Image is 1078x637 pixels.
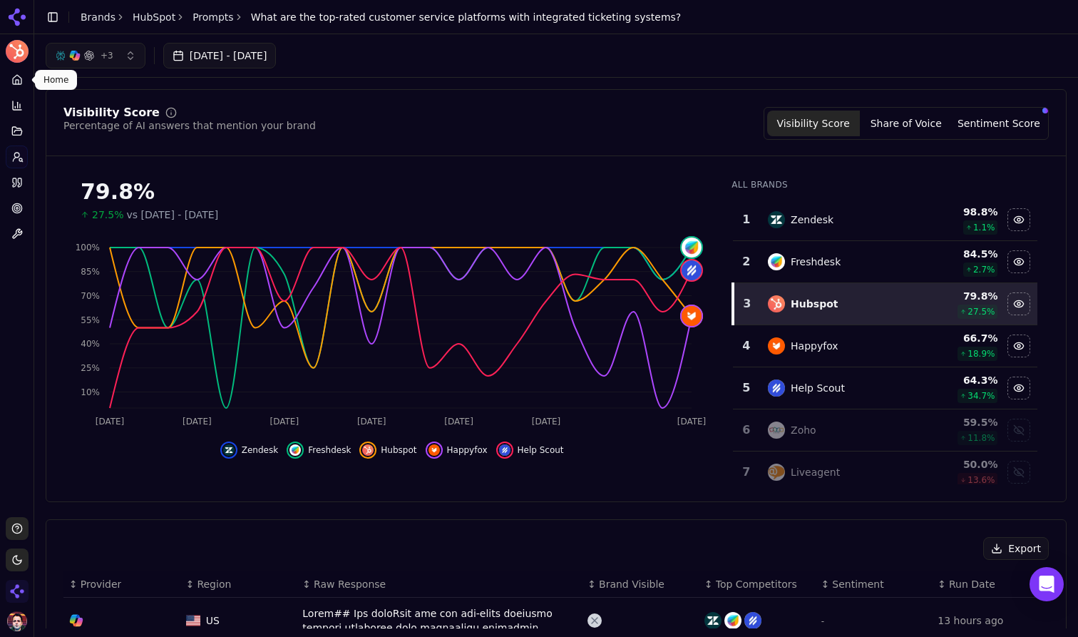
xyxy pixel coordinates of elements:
[704,612,722,629] img: zendesk
[582,571,699,598] th: Brand Visible
[920,205,998,219] div: 98.8 %
[81,291,100,301] tspan: 70%
[920,373,998,387] div: 64.3 %
[739,379,754,397] div: 5
[967,432,995,444] span: 11.8 %
[297,571,582,598] th: Raw Response
[832,577,883,591] span: Sentiment
[768,253,785,270] img: freshdesk
[704,577,810,591] div: ↕Top Competitors
[740,295,754,312] div: 3
[270,417,299,427] tspan: [DATE]
[81,267,100,277] tspan: 85%
[63,571,180,598] th: Provider
[101,50,113,61] span: + 3
[63,107,160,118] div: Visibility Score
[6,580,29,603] button: Open organization switcher
[314,577,386,591] span: Raw Response
[731,179,1037,190] div: All Brands
[6,40,29,63] img: HubSpot
[92,208,123,222] span: 27.5%
[973,222,995,233] span: 1.1 %
[96,417,125,427] tspan: [DATE]
[739,253,754,270] div: 2
[920,457,998,472] div: 50.0 %
[81,179,703,205] div: 79.8%
[426,442,488,459] button: Hide happyfox data
[920,415,998,429] div: 59.5 %
[308,444,351,456] span: Freshdesk
[1030,567,1064,601] div: Open Intercom Messenger
[362,444,374,456] img: hubspot
[791,339,838,353] div: Happyfox
[81,10,681,24] nav: breadcrumb
[973,264,995,275] span: 2.7 %
[499,444,510,456] img: help scout
[967,306,995,317] span: 27.5 %
[302,606,576,635] div: Lorem## Ips doloRsit ame con adi-elits doeiusmo tempori utlaboree dolo magnaaliqu enimadmin venia...
[220,442,278,459] button: Hide zendesk data
[381,444,416,456] span: Hubspot
[7,611,27,631] button: Open user button
[1007,419,1030,442] button: Show zoho data
[6,580,29,603] img: Cognizo
[682,260,702,280] img: help scout
[768,337,785,355] img: happyfox
[186,577,292,591] div: ↕Region
[967,474,995,486] span: 13.6 %
[744,612,761,629] img: help scout
[186,615,200,626] img: US
[69,577,175,591] div: ↕Provider
[791,297,838,311] div: Hubspot
[180,571,297,598] th: Region
[1007,208,1030,231] button: Hide zendesk data
[768,464,785,481] img: liveagent
[1007,292,1030,315] button: Hide hubspot data
[81,315,100,325] tspan: 55%
[197,577,231,591] span: Region
[733,452,1037,494] tr: 7liveagentLiveagent50.0%13.6%Show liveagent data
[206,613,220,628] span: US
[81,387,100,397] tspan: 10%
[983,537,1049,560] button: Export
[447,444,488,456] span: Happyfox
[716,577,797,591] span: Top Competitors
[768,295,785,312] img: hubspot
[359,442,416,459] button: Hide hubspot data
[599,577,664,591] span: Brand Visible
[81,11,115,23] a: Brands
[183,417,212,427] tspan: [DATE]
[967,390,995,402] span: 34.7 %
[791,255,841,269] div: Freshdesk
[733,367,1037,409] tr: 5help scoutHelp Scout64.3%34.7%Hide help scout data
[223,444,235,456] img: zendesk
[920,247,998,261] div: 84.5 %
[163,43,277,68] button: [DATE] - [DATE]
[63,118,316,133] div: Percentage of AI answers that mention your brand
[860,111,953,136] button: Share of Voice
[739,422,754,439] div: 6
[6,40,29,63] button: Current brand: HubSpot
[126,208,218,222] span: vs [DATE] - [DATE]
[733,241,1037,283] tr: 2freshdeskFreshdesk84.5%2.7%Hide freshdesk data
[739,337,754,355] div: 4
[733,199,1037,241] tr: 1zendeskZendesk98.8%1.1%Hide zendesk data
[967,348,995,360] span: 18.9 %
[1007,461,1030,484] button: Show liveagent data
[768,379,785,397] img: help scout
[532,417,561,427] tspan: [DATE]
[932,571,1049,598] th: Run Date
[357,417,386,427] tspan: [DATE]
[816,571,933,598] th: Sentiment
[587,577,693,591] div: ↕Brand Visible
[1007,335,1030,357] button: Hide happyfox data
[76,243,100,253] tspan: 100%
[677,417,707,427] tspan: [DATE]
[768,422,785,439] img: zoho
[767,111,860,136] button: Visibility Score
[791,213,833,227] div: Zendesk
[428,444,440,456] img: happyfox
[920,289,998,303] div: 79.8 %
[1007,250,1030,273] button: Hide freshdesk data
[302,577,576,591] div: ↕Raw Response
